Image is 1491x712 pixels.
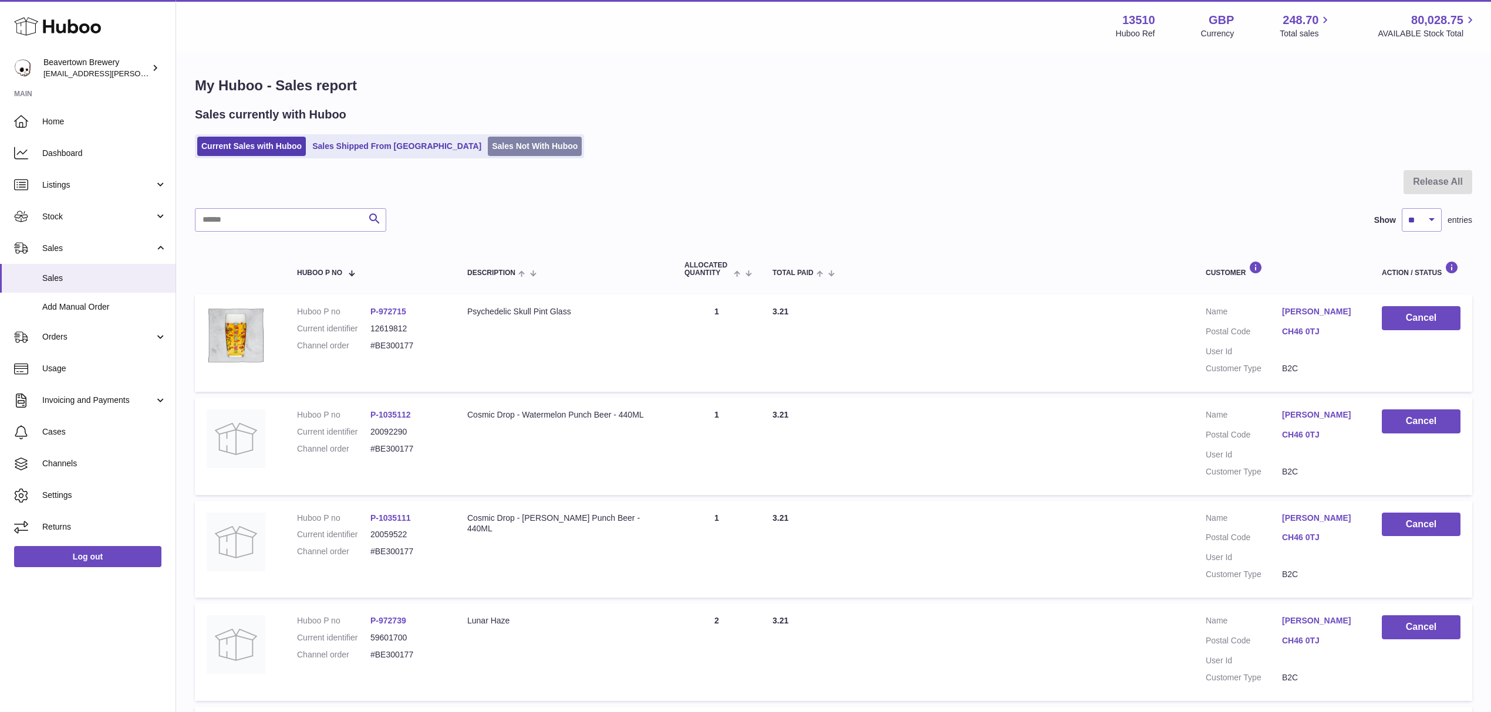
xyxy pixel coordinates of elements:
dt: User Id [1206,346,1282,357]
dt: User Id [1206,449,1282,460]
span: Usage [42,363,167,374]
button: Cancel [1382,306,1460,330]
dd: B2C [1282,569,1358,580]
a: Log out [14,546,161,567]
dd: 20059522 [370,529,444,540]
span: 3.21 [773,410,788,419]
span: 3.21 [773,513,788,523]
span: Home [42,116,167,127]
span: 3.21 [773,307,788,316]
dt: Huboo P no [297,513,370,524]
dt: Postal Code [1206,429,1282,443]
img: no-photo.jpg [207,615,265,674]
div: Psychedelic Skull Pint Glass [467,306,661,317]
span: Sales [42,243,154,254]
dt: Name [1206,306,1282,320]
span: Invoicing and Payments [42,395,154,406]
span: Channels [42,458,167,469]
button: Cancel [1382,615,1460,639]
span: Total paid [773,269,814,277]
dd: 12619812 [370,323,444,334]
td: 1 [673,294,761,392]
a: P-972739 [370,616,406,625]
span: Sales [42,273,167,284]
dt: Channel order [297,546,370,557]
a: [PERSON_NAME] [1282,615,1358,626]
img: no-photo.jpg [207,513,265,571]
a: [PERSON_NAME] [1282,306,1358,317]
dt: Huboo P no [297,306,370,317]
div: Currency [1201,28,1234,39]
a: P-1035112 [370,410,411,419]
a: CH46 0TJ [1282,532,1358,543]
a: Sales Shipped From [GEOGRAPHIC_DATA] [308,137,485,156]
span: Huboo P no [297,269,342,277]
div: Customer [1206,261,1358,277]
button: Cancel [1382,409,1460,433]
span: 80,028.75 [1411,12,1463,28]
dt: Channel order [297,443,370,455]
a: Sales Not With Huboo [488,137,582,156]
label: Show [1374,215,1396,226]
strong: GBP [1209,12,1234,28]
a: Current Sales with Huboo [197,137,306,156]
td: 2 [673,603,761,701]
a: 248.70 Total sales [1280,12,1332,39]
a: P-1035111 [370,513,411,523]
span: [EMAIL_ADDRESS][PERSON_NAME][DOMAIN_NAME] [43,69,235,78]
a: [PERSON_NAME] [1282,513,1358,524]
span: Dashboard [42,148,167,159]
span: Total sales [1280,28,1332,39]
img: beavertown-brewery-psychedlic-pint-glass_36326ebd-29c0-4cac-9570-52cf9d517ba4.png [207,306,265,365]
span: AVAILABLE Stock Total [1378,28,1477,39]
div: Huboo Ref [1116,28,1155,39]
dt: Current identifier [297,632,370,643]
dt: Postal Code [1206,635,1282,649]
dd: B2C [1282,466,1358,477]
dt: Postal Code [1206,326,1282,340]
a: P-972715 [370,307,406,316]
span: Add Manual Order [42,301,167,313]
dd: #BE300177 [370,649,444,660]
dt: Channel order [297,649,370,660]
span: 3.21 [773,616,788,625]
div: Cosmic Drop - Watermelon Punch Beer - 440ML [467,409,661,421]
dt: User Id [1206,552,1282,563]
div: Lunar Haze [467,615,661,626]
dt: Current identifier [297,323,370,334]
dt: Name [1206,409,1282,423]
dt: Channel order [297,340,370,351]
div: Cosmic Drop - [PERSON_NAME] Punch Beer - 440ML [467,513,661,535]
dd: 59601700 [370,632,444,643]
dt: Customer Type [1206,672,1282,683]
a: CH46 0TJ [1282,635,1358,646]
dt: Name [1206,615,1282,629]
span: 248.70 [1283,12,1318,28]
span: ALLOCATED Quantity [684,262,731,277]
a: CH46 0TJ [1282,429,1358,440]
div: Action / Status [1382,261,1460,277]
dd: #BE300177 [370,546,444,557]
div: Beavertown Brewery [43,57,149,79]
dt: Huboo P no [297,409,370,421]
button: Cancel [1382,513,1460,537]
span: Settings [42,490,167,501]
dt: Postal Code [1206,532,1282,546]
dd: B2C [1282,672,1358,683]
a: 80,028.75 AVAILABLE Stock Total [1378,12,1477,39]
img: kit.lowe@beavertownbrewery.co.uk [14,59,32,77]
span: Returns [42,521,167,533]
a: [PERSON_NAME] [1282,409,1358,421]
dt: Customer Type [1206,363,1282,374]
dt: Current identifier [297,426,370,438]
dd: #BE300177 [370,340,444,351]
dt: Customer Type [1206,569,1282,580]
h1: My Huboo - Sales report [195,76,1472,95]
dd: #BE300177 [370,443,444,455]
dt: Huboo P no [297,615,370,626]
strong: 13510 [1122,12,1155,28]
img: no-photo.jpg [207,409,265,468]
span: Orders [42,331,154,343]
dt: User Id [1206,655,1282,666]
dt: Current identifier [297,529,370,540]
